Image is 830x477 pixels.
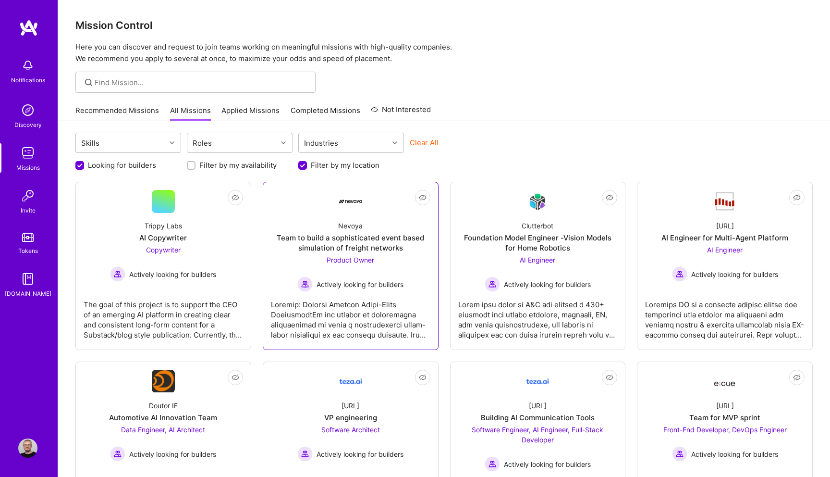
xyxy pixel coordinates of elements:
i: icon EyeClosed [606,194,613,201]
div: AI Engineer for Multi-Agent Platform [661,233,788,243]
span: Product Owner [327,256,374,264]
img: Company Logo [713,191,736,212]
img: teamwork [18,143,37,163]
div: Invite [21,205,36,215]
img: guide book [18,269,37,289]
a: Company LogoClutterbotFoundation Model Engineer -Vision Models for Home RoboticsAI Engineer Activ... [458,190,618,342]
img: Actively looking for builders [672,266,687,282]
div: [URL] [716,401,734,411]
div: Building AI Communication Tools [481,413,595,423]
a: All Missions [170,105,211,121]
div: Missions [16,163,40,173]
img: Company Logo [526,190,549,213]
div: Trippy Labs [145,221,182,231]
a: Trippy LabsAI CopywriterCopywriter Actively looking for buildersActively looking for buildersThe ... [84,190,243,342]
img: Company Logo [339,200,362,203]
a: User Avatar [16,439,40,458]
div: Foundation Model Engineer -Vision Models for Home Robotics [458,233,618,253]
div: Lorem ipsu dolor si A&C adi elitsed d 430+ eiusmodt inci utlabo etdolore, magnaali, EN, adm venia... [458,292,618,340]
div: Loremip: Dolorsi Ametcon Adipi-Elits DoeiusmodtEm inc utlabor et doloremagna aliquaenimad mi veni... [271,292,430,340]
span: Actively looking for builders [129,269,216,279]
div: Nevoya [338,221,363,231]
img: tokens [22,233,34,242]
i: icon EyeClosed [419,374,427,381]
button: Clear All [410,138,439,148]
i: icon EyeClosed [232,194,239,201]
span: Actively looking for builders [317,449,403,459]
i: icon SearchGrey [83,77,94,88]
span: Software Architect [321,426,380,434]
i: icon Chevron [392,140,397,145]
img: logo [19,19,38,37]
img: Actively looking for builders [297,276,313,292]
div: Tokens [18,246,38,256]
span: Copywriter [146,246,181,254]
div: Discovery [14,120,42,130]
span: Actively looking for builders [317,279,403,289]
label: Looking for builders [88,160,156,170]
span: AI Engineer [707,246,743,254]
div: The goal of this project is to support the CEO of an emerging AI platform in creating clear and c... [84,292,243,340]
div: [DOMAIN_NAME] [5,289,51,299]
img: Company Logo [152,370,175,392]
div: AI Copywriter [139,233,187,243]
h3: Mission Control [75,19,813,31]
div: Doutor IE [149,401,178,411]
p: Here you can discover and request to join teams working on meaningful missions with high-quality ... [75,41,813,64]
a: Company Logo[URL]AI Engineer for Multi-Agent PlatformAI Engineer Actively looking for buildersAct... [645,190,805,342]
i: icon EyeClosed [793,194,801,201]
div: Team for MVP sprint [689,413,760,423]
i: icon EyeClosed [419,194,427,201]
div: Notifications [11,75,45,85]
input: Find Mission... [95,77,308,88]
a: Recommended Missions [75,105,159,121]
img: Invite [18,186,37,205]
span: AI Engineer [520,256,555,264]
div: Automotive AI Innovation Team [109,413,217,423]
img: discovery [18,100,37,120]
span: Front-End Developer, DevOps Engineer [663,426,787,434]
div: Team to build a sophisticated event based simulation of freight networks [271,233,430,253]
img: Actively looking for builders [297,446,313,462]
span: Actively looking for builders [504,459,591,469]
i: icon EyeClosed [232,374,239,381]
img: Actively looking for builders [485,276,500,292]
div: Roles [190,136,214,150]
span: Software Engineer, AI Engineer, Full-Stack Developer [472,426,603,444]
div: Industries [302,136,341,150]
div: [URL] [716,221,734,231]
div: [URL] [529,401,547,411]
span: Actively looking for builders [504,279,591,289]
span: Actively looking for builders [691,269,778,279]
label: Filter by my availability [199,160,277,170]
img: Actively looking for builders [110,266,125,282]
img: User Avatar [18,439,37,458]
img: Company Logo [526,370,549,393]
img: Actively looking for builders [672,446,687,462]
a: Not Interested [371,104,431,121]
div: VP engineering [324,413,377,423]
i: icon Chevron [170,140,174,145]
div: Clutterbot [522,221,553,231]
i: icon EyeClosed [793,374,801,381]
img: Company Logo [713,373,736,390]
span: Actively looking for builders [129,449,216,459]
i: icon Chevron [281,140,286,145]
span: Data Engineer, AI Architect [121,426,205,434]
div: [URL] [342,401,359,411]
a: Company LogoNevoyaTeam to build a sophisticated event based simulation of freight networksProduct... [271,190,430,342]
a: Completed Missions [291,105,360,121]
img: Company Logo [339,370,362,393]
img: Actively looking for builders [485,456,500,472]
span: Actively looking for builders [691,449,778,459]
div: Skills [79,136,102,150]
img: Actively looking for builders [110,446,125,462]
i: icon EyeClosed [606,374,613,381]
a: Applied Missions [221,105,280,121]
img: bell [18,56,37,75]
label: Filter by my location [311,160,379,170]
div: Loremips DO si a consecte adipisc elitse doe temporinci utla etdolor ma aliquaeni adm veniamq nos... [645,292,805,340]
